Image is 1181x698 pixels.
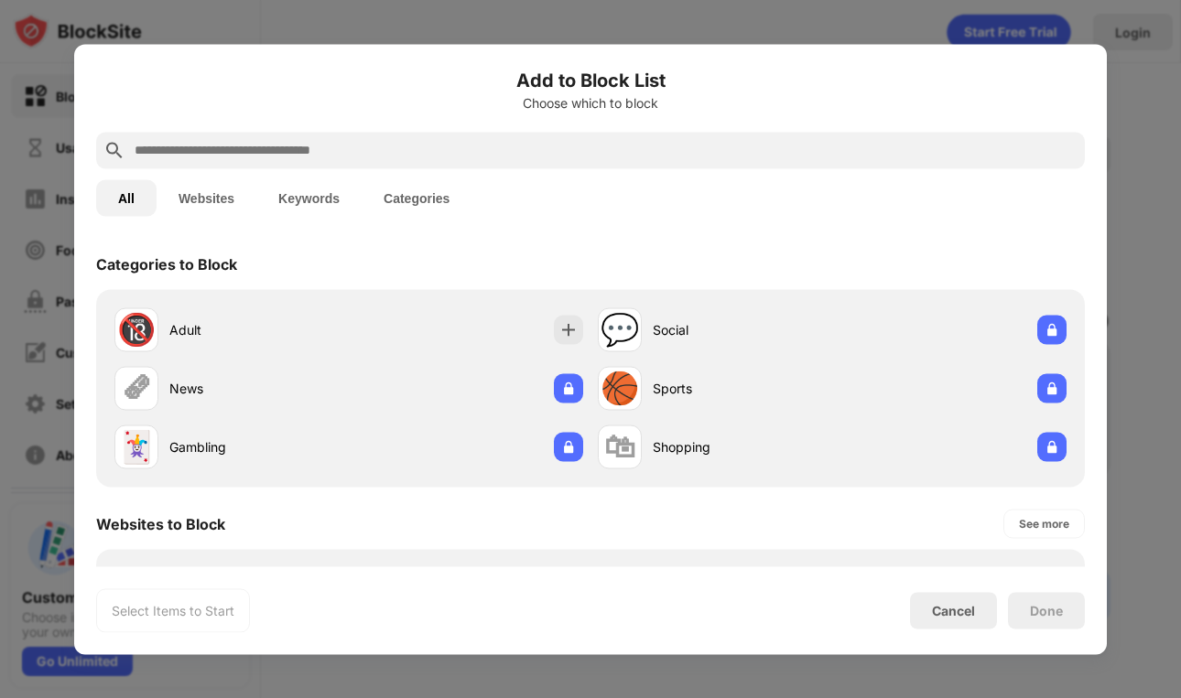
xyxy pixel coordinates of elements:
[103,139,125,161] img: search.svg
[96,95,1085,110] div: Choose which to block
[96,514,225,532] div: Websites to Block
[601,311,639,349] div: 💬
[169,320,349,339] div: Adult
[1019,514,1069,532] div: See more
[96,66,1085,93] h6: Add to Block List
[117,428,156,466] div: 🃏
[362,179,471,216] button: Categories
[932,603,975,618] div: Cancel
[117,311,156,349] div: 🔞
[169,379,349,398] div: News
[121,370,152,407] div: 🗞
[256,179,362,216] button: Keywords
[157,179,256,216] button: Websites
[604,428,635,466] div: 🛍
[653,320,832,339] div: Social
[653,437,832,456] div: Shopping
[169,437,349,456] div: Gambling
[96,254,237,273] div: Categories to Block
[112,601,234,619] div: Select Items to Start
[653,379,832,398] div: Sports
[601,370,639,407] div: 🏀
[1030,603,1063,617] div: Done
[96,179,157,216] button: All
